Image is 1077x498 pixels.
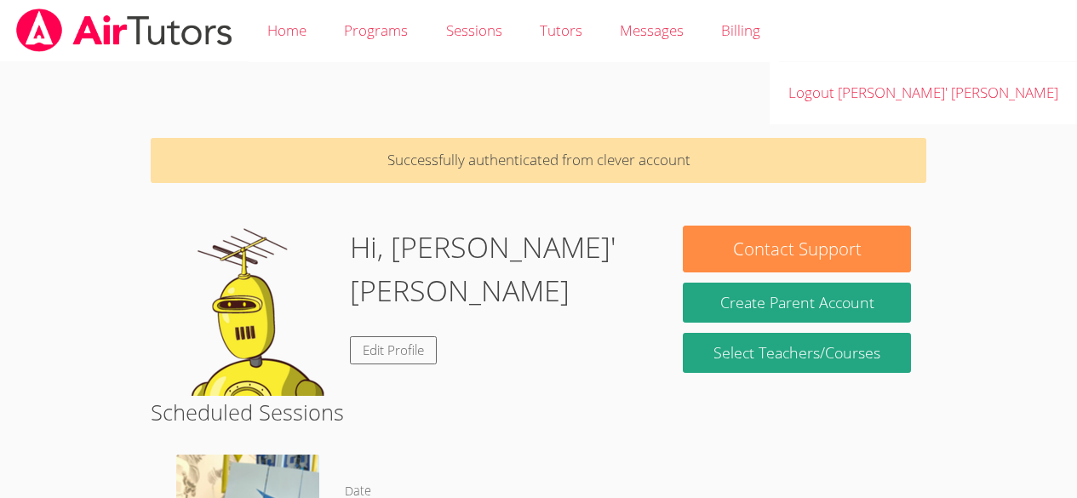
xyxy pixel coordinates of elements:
p: Successfully authenticated from clever account [151,138,926,183]
img: default.png [166,226,336,396]
button: Contact Support [683,226,910,272]
span: Messages [620,20,684,40]
h1: Hi, [PERSON_NAME]' [PERSON_NAME] [350,226,652,312]
a: Select Teachers/Courses [683,333,910,373]
a: Logout [PERSON_NAME]' [PERSON_NAME] [770,62,1077,124]
h2: Scheduled Sessions [151,396,926,428]
a: Edit Profile [350,336,437,364]
button: Create Parent Account [683,283,910,323]
img: airtutors_banner-c4298cdbf04f3fff15de1276eac7730deb9818008684d7c2e4769d2f7ddbe033.png [14,9,234,52]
